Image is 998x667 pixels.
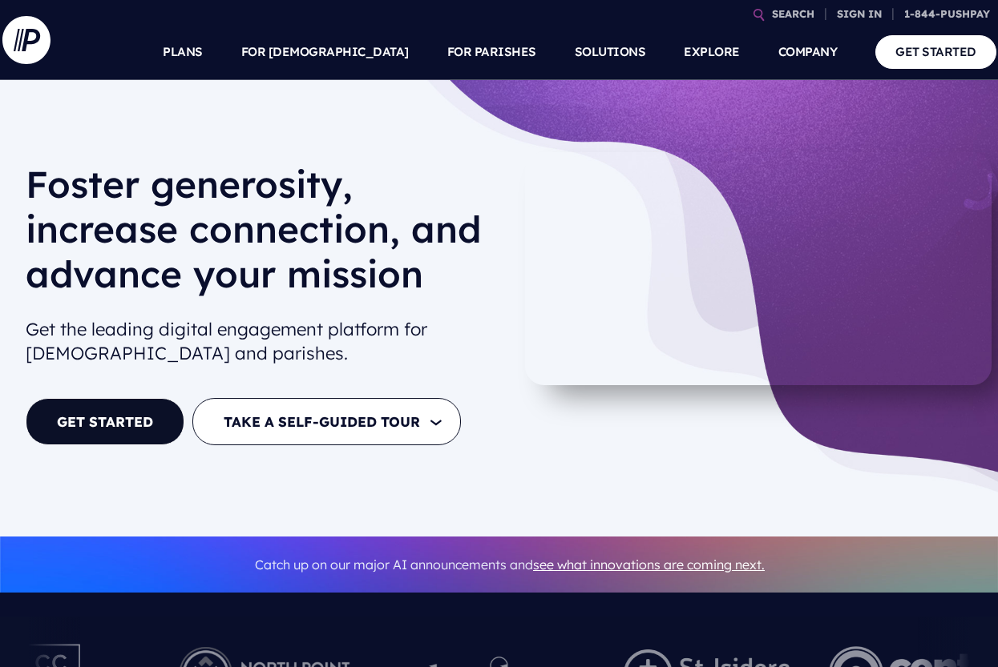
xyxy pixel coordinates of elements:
[163,24,203,80] a: PLANS
[26,547,994,583] p: Catch up on our major AI announcements and
[778,24,838,80] a: COMPANY
[875,35,996,68] a: GET STARTED
[447,24,536,80] a: FOR PARISHES
[192,398,461,445] button: TAKE A SELF-GUIDED TOUR
[26,162,497,309] h1: Foster generosity, increase connection, and advance your mission
[684,24,740,80] a: EXPLORE
[26,311,497,373] h2: Get the leading digital engagement platform for [DEMOGRAPHIC_DATA] and parishes.
[241,24,409,80] a: FOR [DEMOGRAPHIC_DATA]
[575,24,646,80] a: SOLUTIONS
[26,398,184,445] a: GET STARTED
[533,557,765,573] a: see what innovations are coming next.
